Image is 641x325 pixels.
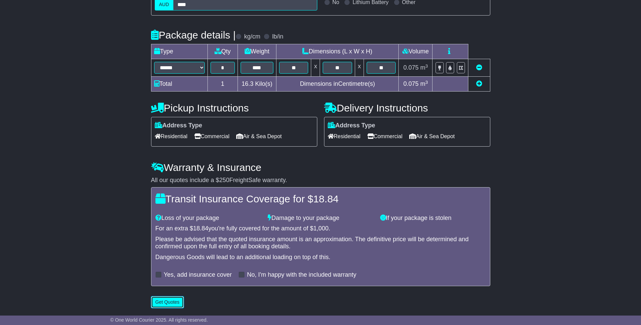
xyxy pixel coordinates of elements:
[276,44,399,59] td: Dimensions (L x W x H)
[328,122,375,129] label: Address Type
[377,215,489,222] div: If your package is stolen
[328,131,361,142] span: Residential
[155,254,486,261] div: Dangerous Goods will lead to an additional loading on top of this.
[276,77,399,92] td: Dimensions in Centimetre(s)
[242,80,253,87] span: 16.3
[151,296,184,308] button: Get Quotes
[311,59,320,77] td: x
[238,77,276,92] td: Kilo(s)
[403,80,419,87] span: 0.075
[164,271,232,279] label: Yes, add insurance cover
[207,44,238,59] td: Qty
[313,193,339,204] span: 18.84
[425,80,428,85] sup: 3
[155,122,202,129] label: Address Type
[409,131,455,142] span: Air & Sea Depot
[403,64,419,71] span: 0.075
[247,271,356,279] label: No, I'm happy with the included warranty
[155,193,486,204] h4: Transit Insurance Coverage for $
[236,131,282,142] span: Air & Sea Depot
[272,33,283,41] label: lb/in
[420,64,428,71] span: m
[155,131,188,142] span: Residential
[476,64,482,71] a: Remove this item
[264,215,377,222] div: Damage to your package
[193,225,208,232] span: 18.84
[244,33,260,41] label: kg/cm
[367,131,402,142] span: Commercial
[151,77,207,92] td: Total
[219,177,229,183] span: 250
[194,131,229,142] span: Commercial
[355,59,364,77] td: x
[152,215,265,222] div: Loss of your package
[238,44,276,59] td: Weight
[151,102,317,114] h4: Pickup Instructions
[324,102,490,114] h4: Delivery Instructions
[420,80,428,87] span: m
[110,317,208,323] span: © One World Courier 2025. All rights reserved.
[155,225,486,232] div: For an extra $ you're fully covered for the amount of $ .
[207,77,238,92] td: 1
[399,44,433,59] td: Volume
[151,162,490,173] h4: Warranty & Insurance
[313,225,328,232] span: 1,000
[151,44,207,59] td: Type
[151,177,490,184] div: All our quotes include a $ FreightSafe warranty.
[425,64,428,69] sup: 3
[155,236,486,250] div: Please be advised that the quoted insurance amount is an approximation. The definitive price will...
[476,80,482,87] a: Add new item
[151,29,236,41] h4: Package details |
